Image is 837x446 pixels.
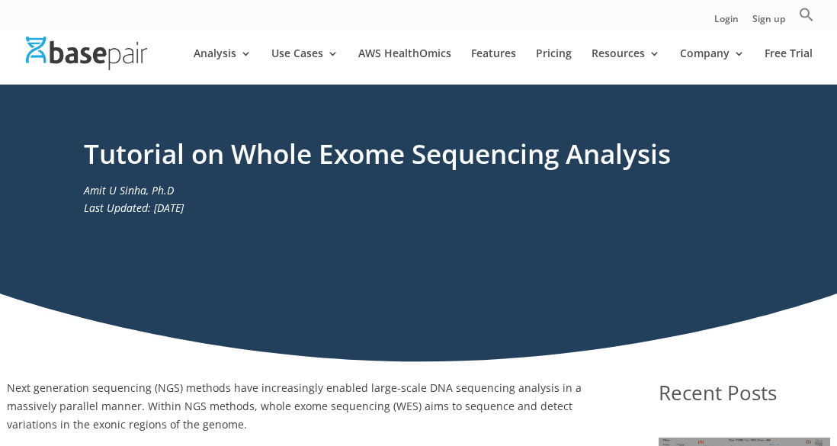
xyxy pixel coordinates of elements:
a: Analysis [194,48,252,84]
a: Features [471,48,516,84]
a: Login [714,14,739,30]
img: Basepair [26,37,147,69]
a: Search Icon Link [799,7,814,30]
em: Amit U Sinha, Ph.D [84,183,174,197]
h1: Tutorial on Whole Exome Sequencing Analysis [84,135,753,181]
a: Resources [592,48,660,84]
a: AWS HealthOmics [358,48,451,84]
a: Free Trial [765,48,813,84]
a: Sign up [752,14,785,30]
h1: Recent Posts [659,379,830,416]
svg: Search [799,7,814,22]
a: Use Cases [271,48,338,84]
span: Next generation sequencing (NGS) methods have increasingly enabled large-scale DNA sequencing ana... [7,380,582,432]
a: Pricing [536,48,572,84]
em: Last Updated: [DATE] [84,201,184,215]
a: Company [680,48,745,84]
